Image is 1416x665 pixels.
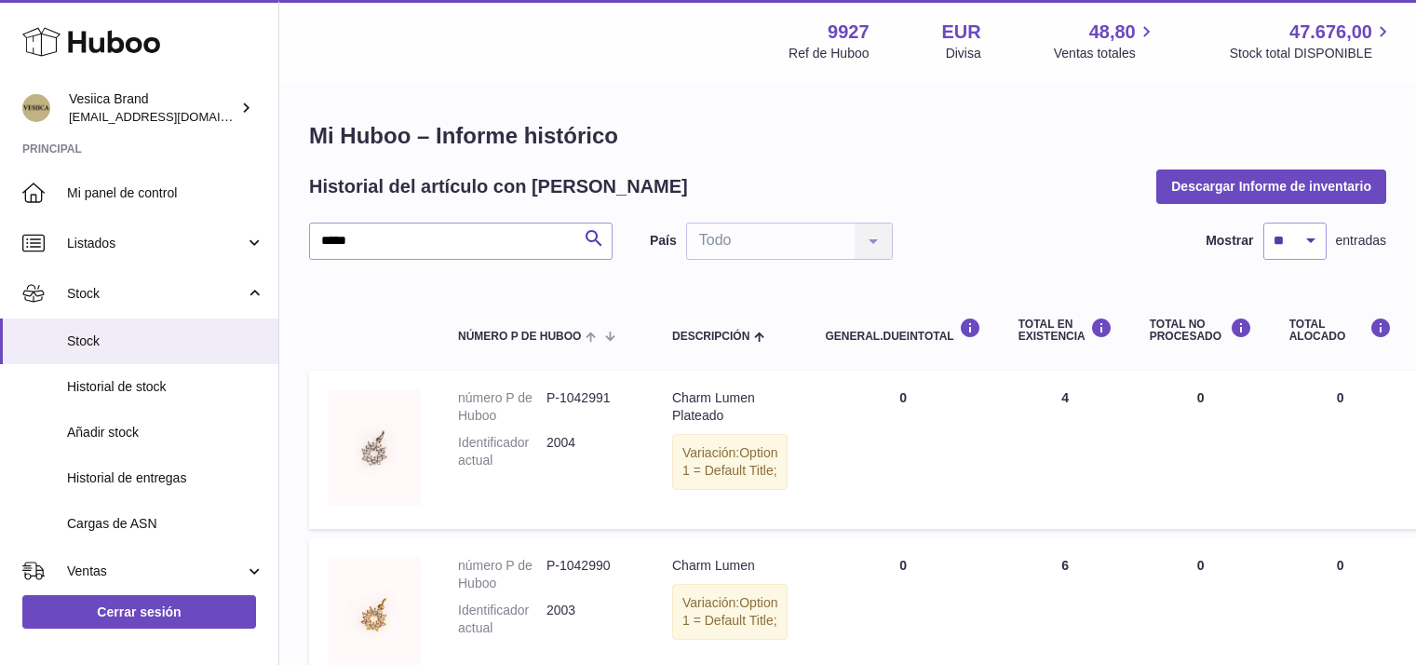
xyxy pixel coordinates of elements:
[1150,318,1252,343] div: Total NO PROCESADO
[682,595,777,628] span: Option 1 = Default Title;
[546,557,635,592] dd: P-1042990
[825,318,980,343] div: general.dueInTotal
[942,20,981,45] strong: EUR
[1289,318,1392,343] div: Total ALOCADO
[546,602,635,637] dd: 2003
[67,285,245,303] span: Stock
[309,174,688,199] h2: Historial del artículo con [PERSON_NAME]
[67,469,264,487] span: Historial de entregas
[789,45,869,62] div: Ref de Huboo
[22,94,50,122] img: logistic@vesiica.com
[1336,232,1386,250] span: entradas
[682,445,777,478] span: Option 1 = Default Title;
[1054,45,1157,62] span: Ventas totales
[1156,170,1386,203] button: Descargar Informe de inventario
[672,584,788,640] div: Variación:
[946,45,981,62] div: Divisa
[69,90,236,126] div: Vesiica Brand
[458,331,581,343] span: número P de Huboo
[309,121,1386,151] h1: Mi Huboo – Informe histórico
[67,515,264,533] span: Cargas de ASN
[1230,45,1394,62] span: Stock total DISPONIBLE
[672,389,788,425] div: Charm Lumen Plateado
[546,434,635,469] dd: 2004
[1206,232,1253,250] label: Mostrar
[458,602,546,637] dt: Identificador actual
[458,434,546,469] dt: Identificador actual
[458,389,546,425] dt: número P de Huboo
[1271,371,1410,529] td: 0
[806,371,999,529] td: 0
[1018,318,1113,343] div: Total en EXISTENCIA
[67,563,245,580] span: Ventas
[69,109,274,124] span: [EMAIL_ADDRESS][DOMAIN_NAME]
[828,20,870,45] strong: 9927
[1089,20,1136,45] span: 48,80
[1000,371,1131,529] td: 4
[650,232,677,250] label: País
[67,378,264,396] span: Historial de stock
[1054,20,1157,62] a: 48,80 Ventas totales
[672,434,788,490] div: Variación:
[67,235,245,252] span: Listados
[672,557,788,575] div: Charm Lumen
[328,389,421,506] img: product image
[458,557,546,592] dt: número P de Huboo
[67,424,264,441] span: Añadir stock
[1230,20,1394,62] a: 47.676,00 Stock total DISPONIBLE
[1131,371,1271,529] td: 0
[67,184,264,202] span: Mi panel de control
[672,331,749,343] span: Descripción
[546,389,635,425] dd: P-1042991
[1289,20,1372,45] span: 47.676,00
[67,332,264,350] span: Stock
[22,595,256,629] a: Cerrar sesión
